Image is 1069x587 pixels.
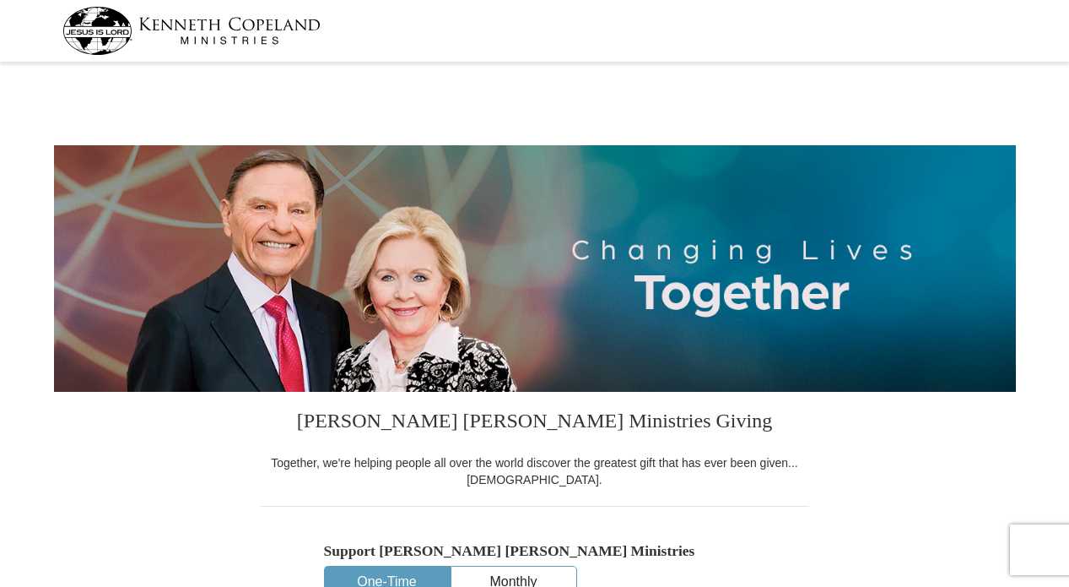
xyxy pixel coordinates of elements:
[261,454,809,488] div: Together, we're helping people all over the world discover the greatest gift that has ever been g...
[62,7,321,55] img: kcm-header-logo.svg
[324,542,746,560] h5: Support [PERSON_NAME] [PERSON_NAME] Ministries
[261,392,809,454] h3: [PERSON_NAME] [PERSON_NAME] Ministries Giving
